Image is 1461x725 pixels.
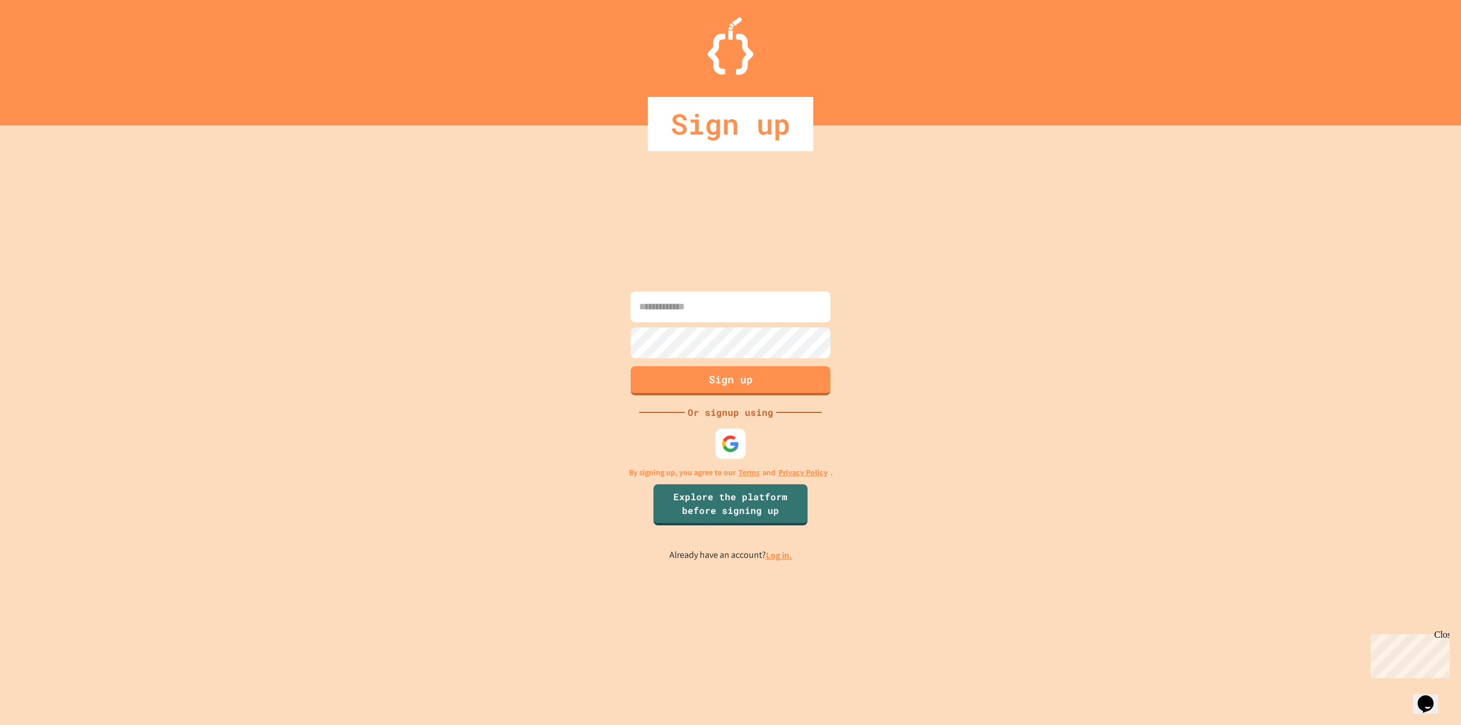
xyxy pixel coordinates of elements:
iframe: chat widget [1366,630,1450,678]
button: Sign up [631,366,830,395]
p: Already have an account? [669,548,792,562]
a: Log in. [766,549,792,561]
div: Chat with us now!Close [5,5,79,72]
img: google-icon.svg [721,435,740,453]
a: Privacy Policy [778,467,828,479]
a: Terms [738,467,760,479]
div: Or signup using [685,406,776,419]
img: Logo.svg [708,17,753,75]
a: Explore the platform before signing up [653,484,808,525]
div: Sign up [648,97,813,151]
iframe: chat widget [1413,679,1450,714]
p: By signing up, you agree to our and . [629,467,833,479]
